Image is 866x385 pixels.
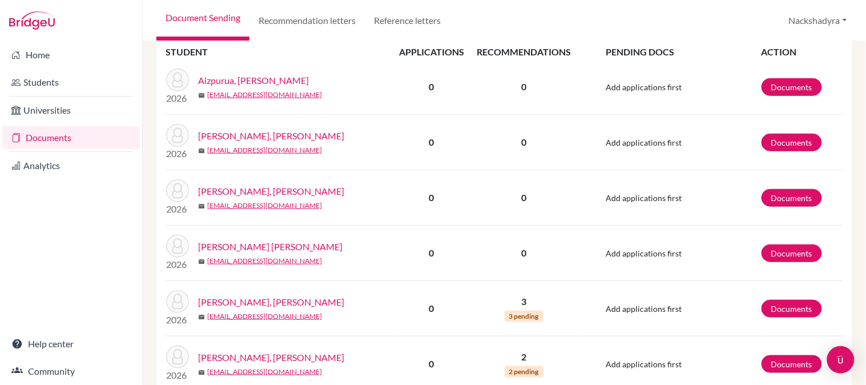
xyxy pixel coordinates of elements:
[505,311,543,322] span: 3 pending
[198,258,205,265] span: mail
[470,246,578,260] p: 0
[166,147,189,161] p: 2026
[762,78,822,96] a: Documents
[606,193,682,203] span: Add applications first
[166,235,189,258] img: Arguello Martinez, Juan Pablo
[166,91,189,105] p: 2026
[429,247,434,258] b: 0
[429,192,434,203] b: 0
[762,300,822,318] a: Documents
[207,367,322,377] a: [EMAIL_ADDRESS][DOMAIN_NAME]
[762,134,822,151] a: Documents
[166,45,394,59] th: STUDENT
[207,256,322,266] a: [EMAIL_ADDRESS][DOMAIN_NAME]
[470,191,578,204] p: 0
[166,179,189,202] img: Alvarez Bucardo, Alejandro Alfonso
[761,45,843,59] th: ACTION
[2,71,140,94] a: Students
[399,46,464,57] span: APPLICATIONS
[207,200,322,211] a: [EMAIL_ADDRESS][DOMAIN_NAME]
[827,346,855,374] div: Open Intercom Messenger
[429,358,434,369] b: 0
[429,81,434,92] b: 0
[207,145,322,155] a: [EMAIL_ADDRESS][DOMAIN_NAME]
[429,303,434,314] b: 0
[470,135,578,149] p: 0
[198,240,343,254] a: [PERSON_NAME] [PERSON_NAME]
[198,295,344,309] a: [PERSON_NAME], [PERSON_NAME]
[762,189,822,207] a: Documents
[166,368,189,382] p: 2026
[207,90,322,100] a: [EMAIL_ADDRESS][DOMAIN_NAME]
[505,366,543,378] span: 2 pending
[2,332,140,355] a: Help center
[2,154,140,177] a: Analytics
[198,351,344,364] a: [PERSON_NAME], [PERSON_NAME]
[207,311,322,322] a: [EMAIL_ADDRESS][DOMAIN_NAME]
[166,290,189,313] img: Avendano Orozco, Sofia Carolina
[606,304,682,314] span: Add applications first
[166,313,189,327] p: 2026
[2,126,140,149] a: Documents
[198,369,205,376] span: mail
[429,137,434,147] b: 0
[470,80,578,94] p: 0
[2,99,140,122] a: Universities
[606,46,674,57] span: PENDING DOCS
[2,43,140,66] a: Home
[2,360,140,383] a: Community
[762,244,822,262] a: Documents
[198,147,205,154] span: mail
[198,74,309,87] a: Aizpurua, [PERSON_NAME]
[470,350,578,364] p: 2
[784,10,852,31] button: Nackshadyra
[166,124,189,147] img: Alegria Arana, Mateo Jose
[166,258,189,271] p: 2026
[606,359,682,369] span: Add applications first
[762,355,822,373] a: Documents
[606,138,682,147] span: Add applications first
[198,129,344,143] a: [PERSON_NAME], [PERSON_NAME]
[166,69,189,91] img: Aizpurua, Martin Andres
[198,314,205,320] span: mail
[198,203,205,210] span: mail
[477,46,571,57] span: RECOMMENDATIONS
[198,92,205,99] span: mail
[606,248,682,258] span: Add applications first
[606,82,682,92] span: Add applications first
[166,202,189,216] p: 2026
[166,346,189,368] img: Barquero Rocha, Harel Kalet
[9,11,55,30] img: Bridge-U
[198,185,344,198] a: [PERSON_NAME], [PERSON_NAME]
[470,295,578,308] p: 3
